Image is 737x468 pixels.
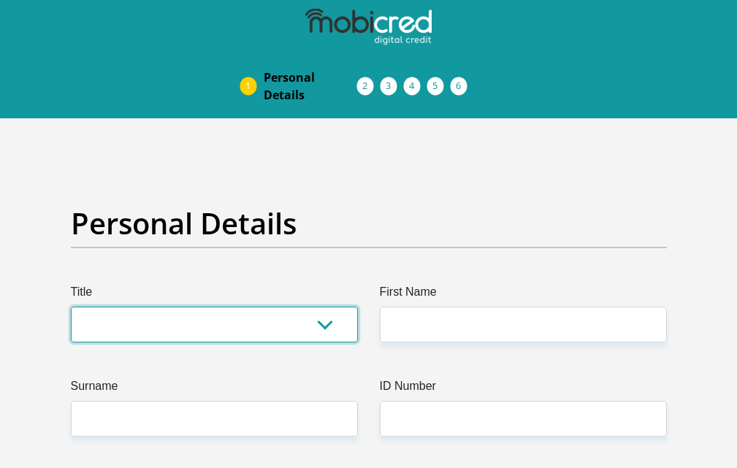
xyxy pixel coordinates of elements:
label: ID Number [380,377,667,401]
span: Personal Details [264,69,357,104]
label: Title [71,283,358,307]
img: mobicred logo [305,9,431,45]
input: Surname [71,401,358,437]
label: First Name [380,283,667,307]
input: First Name [380,307,667,342]
label: Surname [71,377,358,401]
a: PersonalDetails [252,63,369,110]
input: ID Number [380,401,667,437]
h2: Personal Details [71,206,667,241]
